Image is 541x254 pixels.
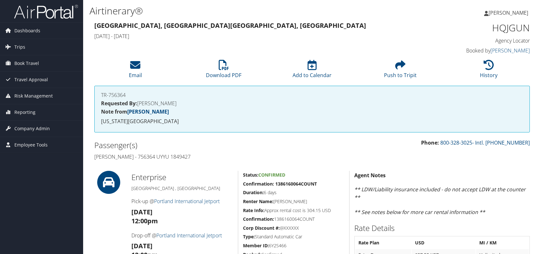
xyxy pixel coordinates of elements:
[131,172,233,183] h2: Enterprise
[131,242,153,250] strong: [DATE]
[354,209,485,216] em: ** See notes below for more car rental information **
[428,37,530,44] h4: Agency Locator
[14,23,40,39] span: Dashboards
[428,21,530,35] h1: HQJGUN
[258,172,285,178] span: Confirmed
[484,3,535,22] a: [PERSON_NAME]
[489,9,528,16] span: [PERSON_NAME]
[14,39,25,55] span: Trips
[206,63,241,79] a: Download PDF
[243,189,344,196] h5: 6 days
[421,139,439,146] strong: Phone:
[90,4,386,18] h1: Airtinerary®
[480,63,498,79] a: History
[14,88,53,104] span: Risk Management
[243,198,273,204] strong: Renter Name:
[101,92,523,98] h4: TR-756364
[101,100,137,107] strong: Requested By:
[412,237,475,249] th: USD
[243,216,344,222] h5: 1386160064COUNT
[131,198,233,205] h4: Pick-up @
[129,63,142,79] a: Email
[156,232,222,239] a: Portland International Jetport
[14,55,39,71] span: Book Travel
[14,72,48,88] span: Travel Approval
[243,198,344,205] h5: [PERSON_NAME]
[14,137,48,153] span: Employee Tools
[490,47,530,54] a: [PERSON_NAME]
[354,223,530,234] h2: Rate Details
[243,207,264,213] strong: Rate Info:
[14,4,78,19] img: airportal-logo.png
[131,185,233,192] h5: [GEOGRAPHIC_DATA] , [GEOGRAPHIC_DATA]
[94,153,307,160] h4: [PERSON_NAME] - 756364 UYYU 1849427
[131,208,153,216] strong: [DATE]
[94,33,419,40] h4: [DATE] - [DATE]
[243,242,344,249] h5: 6Y2S466
[243,234,344,240] h5: Standard Automatic Car
[384,63,417,79] a: Push to Tripit
[243,225,280,231] strong: Corp Discount #:
[428,47,530,54] h4: Booked by
[293,63,332,79] a: Add to Calendar
[154,198,220,205] a: Portland International Jetport
[243,207,344,214] h5: Approx rental cost is 304.15 USD
[127,108,169,115] a: [PERSON_NAME]
[14,104,35,120] span: Reporting
[243,225,344,231] h5: @XXXXXX
[243,172,258,178] strong: Status:
[476,237,529,249] th: MI / KM
[94,140,307,151] h2: Passenger(s)
[101,101,523,106] h4: [PERSON_NAME]
[243,189,264,195] strong: Duration:
[131,232,233,239] h4: Drop-off @
[355,237,411,249] th: Rate Plan
[243,234,255,240] strong: Type:
[94,21,366,30] strong: [GEOGRAPHIC_DATA], [GEOGRAPHIC_DATA] [GEOGRAPHIC_DATA], [GEOGRAPHIC_DATA]
[440,139,530,146] a: 800-328-3025- Intl. [PHONE_NUMBER]
[243,181,317,187] strong: Confirmation: 1386160064COUNT
[101,108,169,115] strong: Note from
[354,172,386,179] strong: Agent Notes
[243,216,274,222] strong: Confirmation:
[243,242,269,249] strong: Member ID:
[131,217,158,225] strong: 12:00pm
[14,121,50,137] span: Company Admin
[354,186,526,201] em: ** LDW/Liability insurance included - do not accept LDW at the counter **
[101,117,523,126] p: [US_STATE][GEOGRAPHIC_DATA]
